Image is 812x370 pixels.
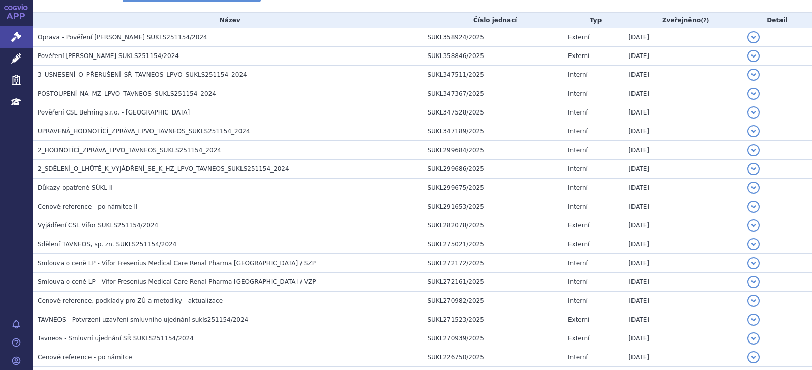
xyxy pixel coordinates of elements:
[423,122,563,141] td: SUKL347189/2025
[423,84,563,103] td: SUKL347367/2025
[568,278,588,286] span: Interní
[568,335,589,342] span: Externí
[423,179,563,197] td: SUKL299675/2025
[747,314,760,326] button: detail
[568,34,589,41] span: Externí
[747,295,760,307] button: detail
[747,238,760,250] button: detail
[623,84,742,103] td: [DATE]
[568,222,589,229] span: Externí
[38,165,289,173] span: 2_SDĚLENÍ_O_LHŮTĚ_K_VYJÁDŘENÍ_SE_K_HZ_LPVO_TAVNEOS_SUKLS251154_2024
[747,276,760,288] button: detail
[747,163,760,175] button: detail
[623,122,742,141] td: [DATE]
[623,13,742,28] th: Zveřejněno
[747,182,760,194] button: detail
[38,241,176,248] span: Sdělení TAVNEOS, sp. zn. SUKLS251154/2024
[623,348,742,367] td: [DATE]
[568,109,588,116] span: Interní
[423,329,563,348] td: SUKL270939/2025
[747,257,760,269] button: detail
[623,310,742,329] td: [DATE]
[747,125,760,137] button: detail
[623,160,742,179] td: [DATE]
[568,147,588,154] span: Interní
[38,34,207,41] span: Oprava - Pověření Jan Doležel SUKLS251154/2024
[38,354,132,361] span: Cenové reference - po námitce
[623,273,742,292] td: [DATE]
[423,28,563,47] td: SUKL358924/2025
[623,292,742,310] td: [DATE]
[623,103,742,122] td: [DATE]
[38,278,316,286] span: Smlouva o ceně LP - Vifor Fresenius Medical Care Renal Pharma France / VZP
[568,128,588,135] span: Interní
[623,235,742,254] td: [DATE]
[423,13,563,28] th: Číslo jednací
[38,335,194,342] span: Tavneos - Smluvní ujednání SŘ SUKLS251154/2024
[38,71,247,78] span: 3_USNESENÍ_O_PŘERUŠENÍ_SŘ_TAVNEOS_LPVO_SUKLS251154_2024
[423,103,563,122] td: SUKL347528/2025
[38,260,316,267] span: Smlouva o ceně LP - Vifor Fresenius Medical Care Renal Pharma France / SZP
[623,254,742,273] td: [DATE]
[623,329,742,348] td: [DATE]
[423,254,563,273] td: SUKL272172/2025
[747,144,760,156] button: detail
[568,90,588,97] span: Interní
[38,90,216,97] span: POSTOUPENÍ_NA_MZ_LPVO_TAVNEOS_SUKLS251154_2024
[423,66,563,84] td: SUKL347511/2025
[563,13,623,28] th: Typ
[568,316,589,323] span: Externí
[568,354,588,361] span: Interní
[423,216,563,235] td: SUKL282078/2025
[33,13,423,28] th: Název
[747,69,760,81] button: detail
[623,179,742,197] td: [DATE]
[623,216,742,235] td: [DATE]
[38,128,250,135] span: UPRAVENÁ_HODNOTÍCÍ_ZPRÁVA_LPVO_TAVNEOS_SUKLS251154_2024
[423,197,563,216] td: SUKL291653/2025
[38,297,223,304] span: Cenové reference, podklady pro ZÚ a metodiky - aktualizace
[747,106,760,119] button: detail
[747,219,760,232] button: detail
[38,316,248,323] span: TAVNEOS - Potvrzení uzavření smluvního ujednání sukls251154/2024
[623,66,742,84] td: [DATE]
[623,197,742,216] td: [DATE]
[747,31,760,43] button: detail
[38,52,179,60] span: Pověření Jan Doležel SUKLS251154/2024
[423,160,563,179] td: SUKL299686/2025
[701,17,709,24] abbr: (?)
[423,273,563,292] td: SUKL272161/2025
[623,47,742,66] td: [DATE]
[568,241,589,248] span: Externí
[747,332,760,345] button: detail
[568,184,588,191] span: Interní
[423,141,563,160] td: SUKL299684/2025
[423,348,563,367] td: SUKL226750/2025
[38,109,190,116] span: Pověření CSL Behring s.r.o. - Doležel
[568,297,588,304] span: Interní
[623,141,742,160] td: [DATE]
[38,203,138,210] span: Cenové reference - po námitce II
[38,147,221,154] span: 2_HODNOTÍCÍ_ZPRÁVA_LPVO_TAVNEOS_SUKLS251154_2024
[423,292,563,310] td: SUKL270982/2025
[38,184,113,191] span: Důkazy opatřené SÚKL II
[747,201,760,213] button: detail
[568,52,589,60] span: Externí
[38,222,158,229] span: Vyjádření CSL Vifor SUKLS251154/2024
[423,310,563,329] td: SUKL271523/2025
[568,71,588,78] span: Interní
[747,88,760,100] button: detail
[568,203,588,210] span: Interní
[423,235,563,254] td: SUKL275021/2025
[747,50,760,62] button: detail
[568,165,588,173] span: Interní
[423,47,563,66] td: SUKL358846/2025
[568,260,588,267] span: Interní
[742,13,812,28] th: Detail
[747,351,760,363] button: detail
[623,28,742,47] td: [DATE]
